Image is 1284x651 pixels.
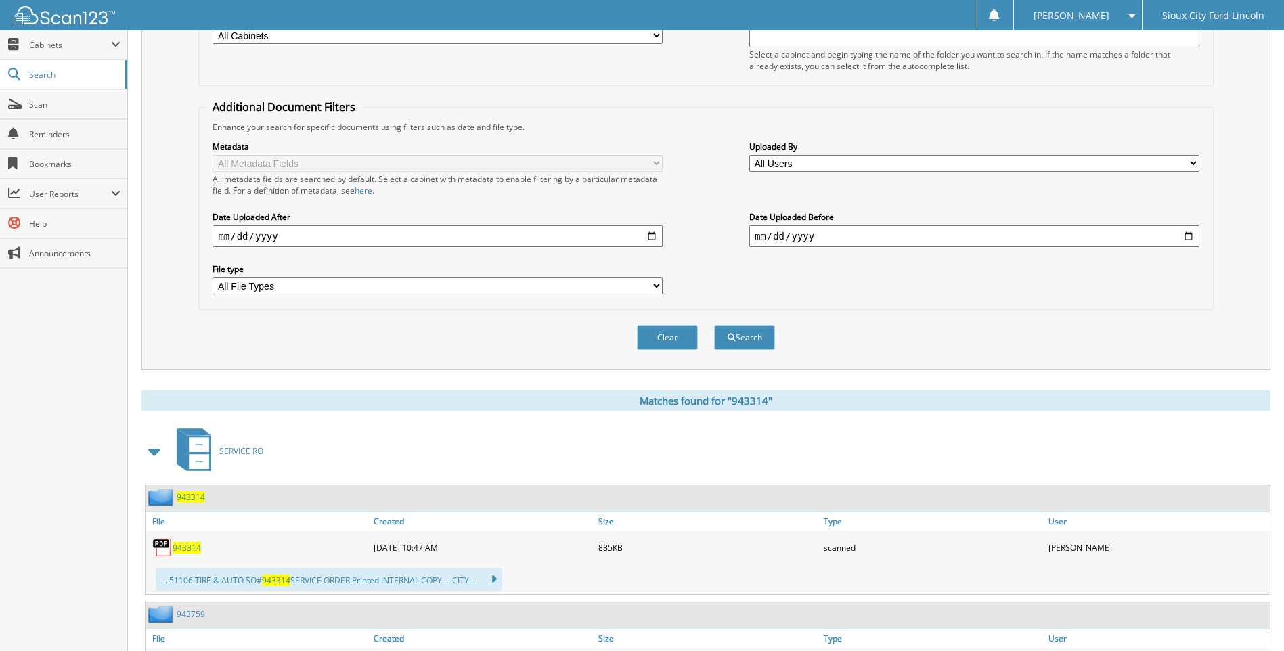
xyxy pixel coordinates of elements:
span: Announcements [29,248,120,259]
a: 943759 [177,608,205,620]
a: File [146,629,370,648]
a: User [1045,629,1270,648]
div: [DATE] 10:47 AM [370,534,595,561]
a: 943314 [173,542,201,554]
div: Matches found for "943314" [141,390,1270,411]
label: Metadata [213,141,663,152]
div: [PERSON_NAME] [1045,534,1270,561]
span: Reminders [29,129,120,140]
button: Search [714,325,775,350]
span: Cabinets [29,39,111,51]
a: Size [595,629,820,648]
span: SERVICE RO [219,445,263,457]
span: User Reports [29,188,111,200]
span: Help [29,218,120,229]
img: scan123-logo-white.svg [14,6,115,24]
iframe: Chat Widget [1216,586,1284,651]
a: Type [820,629,1045,648]
div: 885KB [595,534,820,561]
span: Bookmarks [29,158,120,170]
div: scanned [820,534,1045,561]
a: here [355,185,372,196]
span: Sioux City Ford Lincoln [1162,12,1264,20]
a: File [146,512,370,531]
img: folder2.png [148,489,177,506]
label: Uploaded By [749,141,1199,152]
img: folder2.png [148,606,177,623]
span: Scan [29,99,120,110]
span: Search [29,69,118,81]
a: User [1045,512,1270,531]
span: 943314 [262,575,290,586]
a: SERVICE RO [169,424,263,478]
a: Created [370,629,595,648]
a: Created [370,512,595,531]
a: Type [820,512,1045,531]
img: PDF.png [152,537,173,558]
input: start [213,225,663,247]
div: Select a cabinet and begin typing the name of the folder you want to search in. If the name match... [749,49,1199,72]
label: Date Uploaded After [213,211,663,223]
legend: Additional Document Filters [206,99,362,114]
input: end [749,225,1199,247]
a: Size [595,512,820,531]
button: Clear [637,325,698,350]
a: 943314 [177,491,205,503]
div: ... 51106 TIRE & AUTO SO# SERVICE ORDER Printed INTERNAL COPY ... CITY... [156,568,502,591]
span: [PERSON_NAME] [1034,12,1109,20]
label: Date Uploaded Before [749,211,1199,223]
label: File type [213,263,663,275]
div: All metadata fields are searched by default. Select a cabinet with metadata to enable filtering b... [213,173,663,196]
div: Enhance your search for specific documents using filters such as date and file type. [206,121,1205,133]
